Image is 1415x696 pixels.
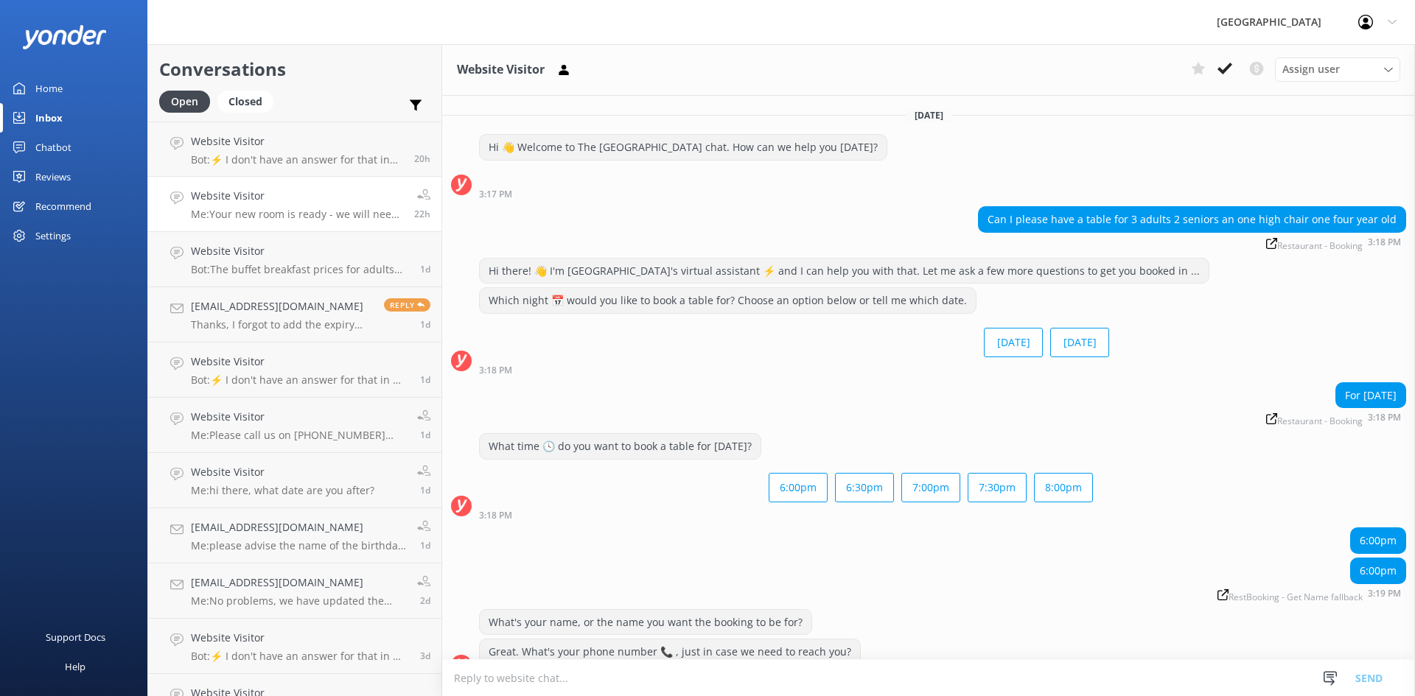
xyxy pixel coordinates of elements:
a: Website VisitorBot:The buffet breakfast prices for adults are $34.90 for cooked and $24.90 for co... [148,232,441,287]
div: Help [65,652,85,681]
span: Sep 18 2025 12:57pm (UTC +12:00) Pacific/Auckland [420,539,430,552]
p: Me: Your new room is ready - we will need to get you moved asap. [191,208,403,221]
h4: [EMAIL_ADDRESS][DOMAIN_NAME] [191,519,406,535]
div: Closed [217,91,273,113]
a: Website VisitorBot:⚡ I don't have an answer for that in my knowledge base. Please try and rephras... [148,122,441,177]
span: Sep 19 2025 12:55am (UTC +12:00) Pacific/Auckland [420,263,430,275]
span: Sep 18 2025 04:38pm (UTC +12:00) Pacific/Auckland [420,373,430,386]
span: Restaurant - Booking [1266,413,1363,426]
a: [EMAIL_ADDRESS][DOMAIN_NAME]Me:please advise the name of the birthday person & we can have a look... [148,508,441,563]
h4: Website Visitor [191,409,406,425]
a: Website VisitorMe:hi there, what date are you after?1d [148,453,441,508]
span: Sep 17 2025 03:31pm (UTC +12:00) Pacific/Auckland [420,594,430,607]
button: 6:00pm [769,473,828,502]
h4: [EMAIL_ADDRESS][DOMAIN_NAME] [191,298,373,314]
button: 7:30pm [968,473,1027,502]
span: Sep 19 2025 10:17am (UTC +12:00) Pacific/Auckland [414,208,430,220]
p: Thanks, I forgot to add the expiry date, let me resend the email, with thanks [191,318,373,331]
strong: 3:18 PM [479,366,512,375]
button: 8:00pm [1034,473,1093,502]
div: What time 🕓 do you want to book a table for [DATE]? [480,434,761,459]
p: Bot: ⚡ I don't have an answer for that in my knowledge base. Please try and rephrase your questio... [191,373,409,387]
div: Assign User [1275,57,1400,81]
strong: 3:19 PM [1368,589,1401,602]
h4: Website Visitor [191,630,409,646]
div: Open [159,91,210,113]
h4: [EMAIL_ADDRESS][DOMAIN_NAME] [191,574,406,591]
div: Settings [35,221,71,250]
img: yonder-white-logo.png [22,25,107,49]
div: Which night 📅 would you like to book a table for? Choose an option below or tell me which date. [480,288,976,313]
strong: 3:18 PM [479,511,512,520]
div: Reviews [35,162,71,191]
a: [EMAIL_ADDRESS][DOMAIN_NAME]Thanks, I forgot to add the expiry date, let me resend the email, wit... [148,287,441,342]
span: Assign user [1282,61,1340,77]
h4: Website Visitor [191,354,409,370]
p: Bot: ⚡ I don't have an answer for that in my knowledge base. Please try and rephrase your questio... [191,153,403,166]
div: Can I please have a table for 3 adults 2 seniors an one high chair one four year old [979,207,1405,232]
button: 6:30pm [835,473,894,502]
div: Great. What's your phone number 📞 , just in case we need to reach you? [480,639,860,664]
a: Open [159,93,217,109]
div: Sep 04 2025 03:17pm (UTC +12:00) Pacific/Auckland [479,189,887,199]
p: Me: Please call us on [PHONE_NUMBER] and we can check lost property for you [191,429,406,442]
a: Website VisitorBot:⚡ I don't have an answer for that in my knowledge base. Please try and rephras... [148,619,441,674]
h4: Website Visitor [191,188,403,204]
span: [DATE] [906,109,952,122]
div: For [DATE] [1336,383,1405,408]
a: [EMAIL_ADDRESS][DOMAIN_NAME]Me:No problems, we have updated the email address.2d [148,563,441,619]
div: Hi there! 👋 I'm [GEOGRAPHIC_DATA]'s virtual assistant ⚡ and I can help you with that. Let me ask ... [480,259,1209,284]
div: Recommend [35,191,91,221]
button: 7:00pm [901,473,960,502]
div: Chatbot [35,133,71,162]
p: Me: hi there, what date are you after? [191,484,374,497]
strong: 3:18 PM [1368,413,1401,426]
div: Hi 👋 Welcome to The [GEOGRAPHIC_DATA] chat. How can we help you [DATE]? [480,135,887,160]
div: Sep 04 2025 03:18pm (UTC +12:00) Pacific/Auckland [479,510,1093,520]
a: Website VisitorBot:⚡ I don't have an answer for that in my knowledge base. Please try and rephras... [148,342,441,398]
div: 6:00pm [1351,528,1405,553]
span: Sep 18 2025 08:01pm (UTC +12:00) Pacific/Auckland [420,318,430,331]
div: 6:00pm [1351,558,1405,583]
strong: 3:18 PM [1368,238,1401,250]
p: Me: No problems, we have updated the email address. [191,594,406,608]
div: Sep 04 2025 03:18pm (UTC +12:00) Pacific/Auckland [1261,412,1406,426]
h3: Website Visitor [457,60,545,80]
a: Closed [217,93,281,109]
div: Home [35,74,63,103]
span: Sep 18 2025 12:59pm (UTC +12:00) Pacific/Auckland [420,429,430,441]
span: Sep 19 2025 11:51am (UTC +12:00) Pacific/Auckland [414,152,430,165]
span: Restaurant - Booking [1266,238,1363,250]
p: Me: please advise the name of the birthday person & we can have a look at the birthday club list [191,539,406,552]
div: Inbox [35,103,63,133]
span: Reply [384,298,430,312]
strong: 3:17 PM [479,190,512,199]
a: Website VisitorMe:Please call us on [PHONE_NUMBER] and we can check lost property for you1d [148,398,441,453]
a: Website VisitorMe:Your new room is ready - we will need to get you moved asap.22h [148,177,441,232]
div: Sep 04 2025 03:19pm (UTC +12:00) Pacific/Auckland [1212,588,1406,602]
div: Sep 04 2025 03:18pm (UTC +12:00) Pacific/Auckland [978,236,1406,250]
span: Sep 18 2025 12:59pm (UTC +12:00) Pacific/Auckland [420,484,430,496]
h2: Conversations [159,55,430,83]
span: RestBooking - Get Name fallback [1217,589,1363,602]
button: [DATE] [1050,328,1109,357]
div: Support Docs [46,622,105,652]
p: Bot: ⚡ I don't have an answer for that in my knowledge base. Please try and rephrase your questio... [191,650,409,663]
h4: Website Visitor [191,133,403,150]
h4: Website Visitor [191,464,374,480]
h4: Website Visitor [191,243,409,259]
span: Sep 16 2025 05:29pm (UTC +12:00) Pacific/Auckland [420,650,430,662]
div: Sep 04 2025 03:18pm (UTC +12:00) Pacific/Auckland [479,365,1109,375]
button: [DATE] [984,328,1043,357]
p: Bot: The buffet breakfast prices for adults are $34.90 for cooked and $24.90 for continental. [191,263,409,276]
div: What's your name, or the name you want the booking to be for? [480,610,811,635]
